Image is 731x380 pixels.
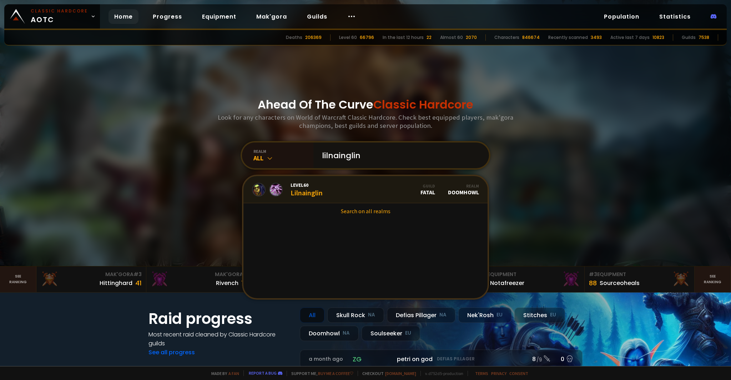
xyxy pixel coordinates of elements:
[253,154,313,162] div: All
[385,371,416,376] a: [DOMAIN_NAME]
[420,183,435,196] div: Fatal
[362,326,420,341] div: Soulseeker
[228,371,239,376] a: a fan
[343,330,350,337] small: NA
[475,371,488,376] a: Terms
[318,371,353,376] a: Buy me a coffee
[109,9,138,24] a: Home
[286,34,302,41] div: Deaths
[243,176,488,203] a: Level60LilnainglinGuildFatalRealmDoomhowl
[550,311,556,319] small: EU
[368,311,375,319] small: NA
[479,271,580,278] div: Equipment
[373,96,473,112] span: Classic Hardcore
[600,279,640,287] div: Sourceoheals
[31,8,88,14] small: Classic Hardcore
[610,34,650,41] div: Active last 7 days
[496,311,503,319] small: EU
[405,330,411,337] small: EU
[514,307,565,323] div: Stitches
[387,307,455,323] div: Defias Pillager
[241,278,251,288] div: 100
[360,34,374,41] div: 66796
[654,9,696,24] a: Statistics
[522,34,540,41] div: 846674
[383,34,424,41] div: In the last 12 hours
[253,149,313,154] div: realm
[466,34,477,41] div: 2070
[301,9,333,24] a: Guilds
[305,34,322,41] div: 206369
[509,371,528,376] a: Consent
[287,371,353,376] span: Support me,
[548,34,588,41] div: Recently scanned
[300,326,359,341] div: Doomhowl
[148,330,291,348] h4: Most recent raid cleaned by Classic Hardcore guilds
[249,370,277,376] a: Report a bug
[475,266,585,292] a: #2Equipment88Notafreezer
[458,307,511,323] div: Nek'Rosh
[251,9,293,24] a: Mak'gora
[41,271,141,278] div: Mak'Gora
[598,9,645,24] a: Population
[196,9,242,24] a: Equipment
[585,266,694,292] a: #3Equipment88Sourceoheals
[258,96,473,113] h1: Ahead Of The Curve
[135,278,142,288] div: 41
[100,279,132,287] div: Hittinghard
[4,4,100,29] a: Classic HardcoreAOTC
[291,182,323,188] span: Level 60
[327,307,384,323] div: Skull Rock
[427,34,432,41] div: 22
[652,34,664,41] div: 10823
[589,271,597,278] span: # 3
[440,34,463,41] div: Almost 60
[358,371,416,376] span: Checkout
[216,279,238,287] div: Rivench
[439,311,447,319] small: NA
[215,113,516,130] h3: Look for any characters on World of Warcraft Classic Hardcore. Check best equipped players, mak'g...
[591,34,602,41] div: 3493
[420,183,435,189] div: Guild
[589,271,690,278] div: Equipment
[36,266,146,292] a: Mak'Gora#3Hittinghard41
[148,348,195,356] a: See all progress
[147,9,188,24] a: Progress
[695,266,731,292] a: Seeranking
[31,8,88,25] span: AOTC
[291,182,323,197] div: Lilnainglin
[490,279,524,287] div: Notafreezer
[207,371,239,376] span: Made by
[300,307,324,323] div: All
[133,271,142,278] span: # 3
[151,271,251,278] div: Mak'Gora
[300,350,583,369] a: a month agozgpetri on godDefias Pillager8 /90
[146,266,256,292] a: Mak'Gora#2Rivench100
[699,34,709,41] div: 7538
[420,371,463,376] span: v. d752d5 - production
[448,183,479,196] div: Doomhowl
[243,203,488,219] a: Search on all realms
[318,142,480,168] input: Search a character...
[339,34,357,41] div: Level 60
[589,278,597,288] div: 88
[494,34,519,41] div: Characters
[148,307,291,330] h1: Raid progress
[491,371,506,376] a: Privacy
[682,34,696,41] div: Guilds
[448,183,479,189] div: Realm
